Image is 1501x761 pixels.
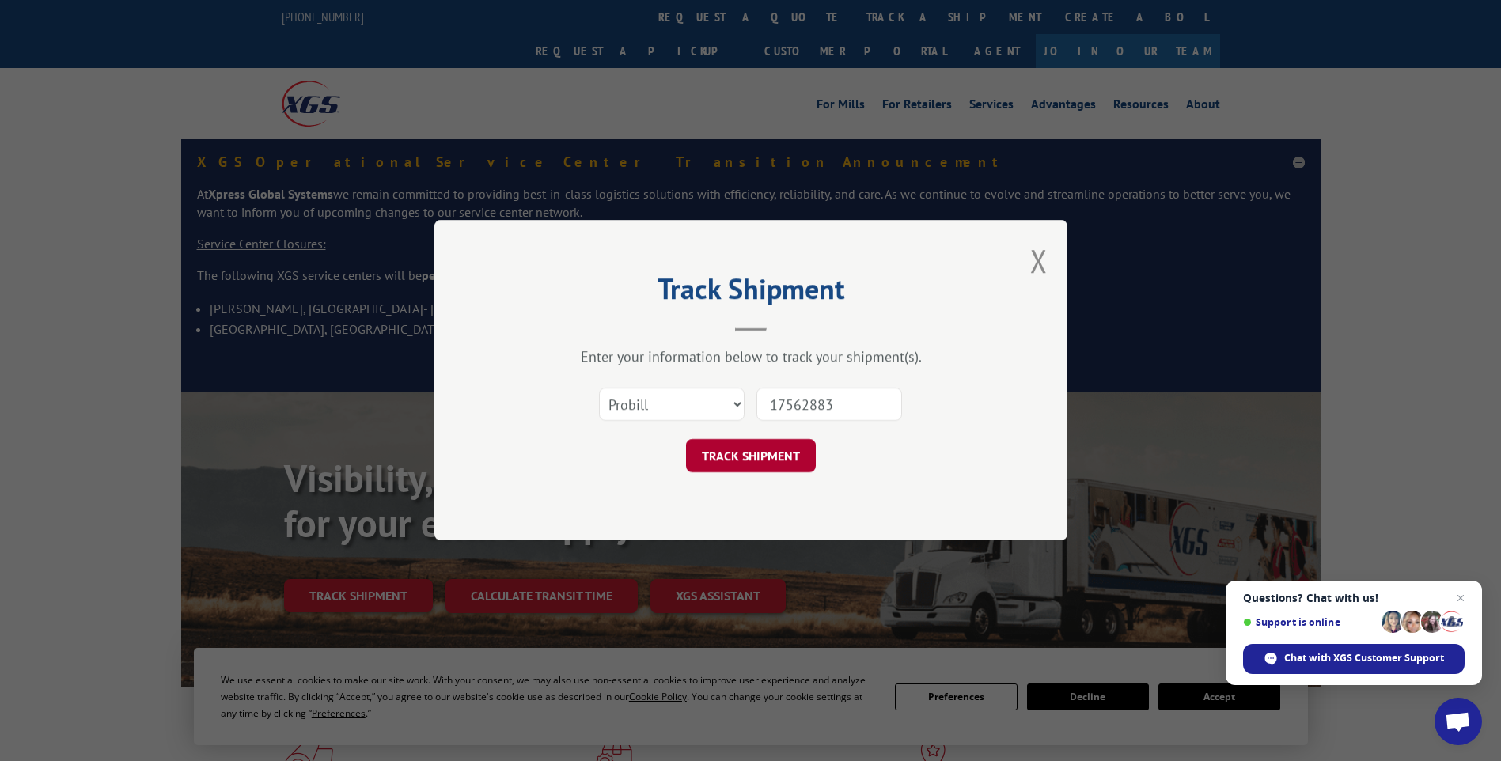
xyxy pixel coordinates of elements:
[1030,240,1048,282] button: Close modal
[514,278,988,308] h2: Track Shipment
[1243,644,1465,674] span: Chat with XGS Customer Support
[1243,592,1465,604] span: Questions? Chat with us!
[1243,616,1376,628] span: Support is online
[514,348,988,366] div: Enter your information below to track your shipment(s).
[686,440,816,473] button: TRACK SHIPMENT
[1284,651,1444,665] span: Chat with XGS Customer Support
[756,388,902,422] input: Number(s)
[1435,698,1482,745] a: Open chat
